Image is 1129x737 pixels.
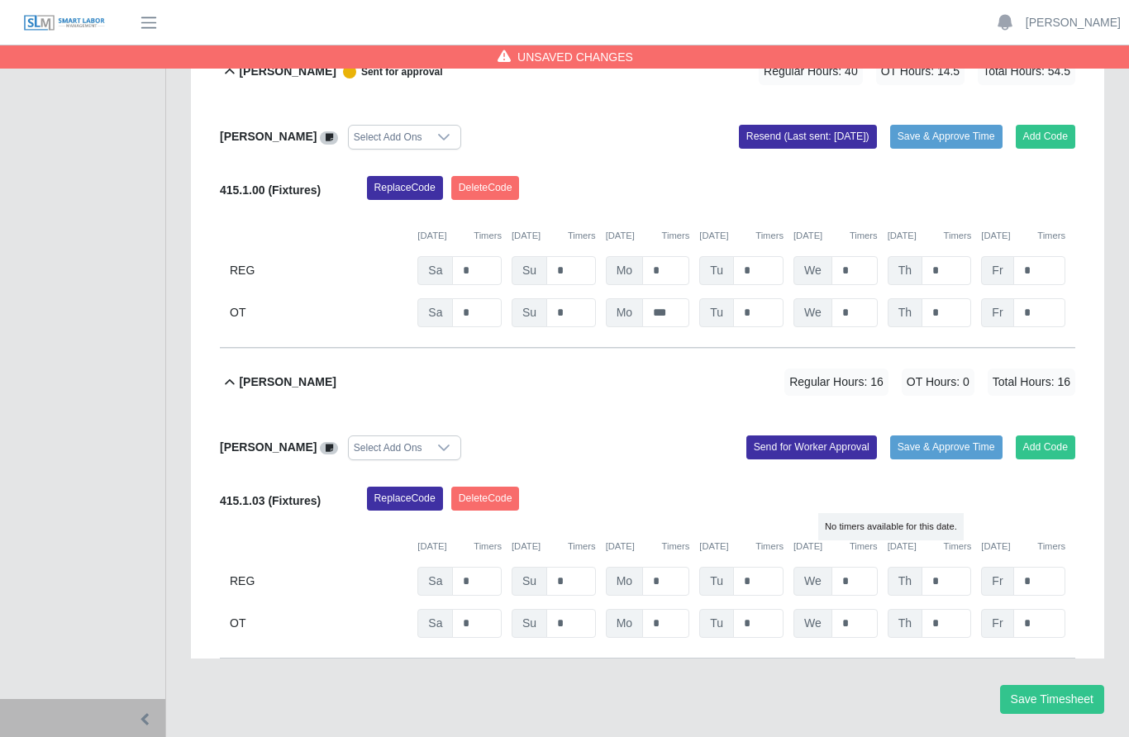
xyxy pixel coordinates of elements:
[699,609,734,638] span: Tu
[699,256,734,285] span: Tu
[662,540,690,554] button: Timers
[793,229,878,243] div: [DATE]
[1016,125,1076,148] button: Add Code
[220,349,1075,416] button: [PERSON_NAME] Regular Hours: 16 OT Hours: 0 Total Hours: 16
[417,567,453,596] span: Sa
[220,494,321,507] b: 415.1.03 (Fixtures)
[981,540,1065,554] div: [DATE]
[978,58,1075,85] span: Total Hours: 54.5
[606,229,690,243] div: [DATE]
[230,567,407,596] div: REG
[349,436,427,459] div: Select Add Ons
[606,567,643,596] span: Mo
[417,609,453,638] span: Sa
[606,540,690,554] div: [DATE]
[239,63,336,80] b: [PERSON_NAME]
[451,176,520,199] button: DeleteCode
[606,256,643,285] span: Mo
[944,540,972,554] button: Timers
[23,14,106,32] img: SLM Logo
[349,126,427,149] div: Select Add Ons
[220,38,1075,105] button: [PERSON_NAME] Sent for approval Regular Hours: 40 OT Hours: 14.5 Total Hours: 54.5
[888,256,922,285] span: Th
[320,130,338,143] a: View/Edit Notes
[230,609,407,638] div: OT
[367,487,443,510] button: ReplaceCode
[739,125,877,148] button: Resend (Last sent: [DATE])
[784,368,888,396] span: Regular Hours: 16
[1026,14,1121,31] a: [PERSON_NAME]
[1016,435,1076,459] button: Add Code
[793,540,878,554] div: [DATE]
[606,609,643,638] span: Mo
[746,435,877,459] button: Send for Worker Approval
[793,298,832,327] span: We
[417,229,502,243] div: [DATE]
[568,229,596,243] button: Timers
[793,567,832,596] span: We
[1037,540,1065,554] button: Timers
[662,229,690,243] button: Timers
[876,58,965,85] span: OT Hours: 14.5
[888,298,922,327] span: Th
[699,567,734,596] span: Tu
[230,256,407,285] div: REG
[417,256,453,285] span: Sa
[850,540,878,554] button: Timers
[1037,229,1065,243] button: Timers
[888,567,922,596] span: Th
[755,229,784,243] button: Timers
[981,567,1013,596] span: Fr
[888,540,972,554] div: [DATE]
[981,229,1065,243] div: [DATE]
[890,435,1003,459] button: Save & Approve Time
[417,540,502,554] div: [DATE]
[512,256,547,285] span: Su
[888,609,922,638] span: Th
[512,229,596,243] div: [DATE]
[699,540,784,554] div: [DATE]
[220,183,321,197] b: 415.1.00 (Fixtures)
[474,540,502,554] button: Timers
[512,609,547,638] span: Su
[512,567,547,596] span: Su
[1000,685,1104,714] button: Save Timesheet
[850,229,878,243] button: Timers
[336,65,443,78] span: Sent for approval
[902,368,974,396] span: OT Hours: 0
[981,298,1013,327] span: Fr
[517,49,633,65] span: Unsaved Changes
[699,229,784,243] div: [DATE]
[451,487,520,510] button: DeleteCode
[417,298,453,327] span: Sa
[890,125,1003,148] button: Save & Approve Time
[944,229,972,243] button: Timers
[568,540,596,554] button: Timers
[818,513,964,540] div: No timers available for this date.
[220,130,317,143] b: [PERSON_NAME]
[367,176,443,199] button: ReplaceCode
[793,609,832,638] span: We
[320,440,338,454] a: View/Edit Notes
[793,256,832,285] span: We
[220,440,317,454] b: [PERSON_NAME]
[474,229,502,243] button: Timers
[988,368,1075,396] span: Total Hours: 16
[699,298,734,327] span: Tu
[981,609,1013,638] span: Fr
[512,540,596,554] div: [DATE]
[759,58,863,85] span: Regular Hours: 40
[239,373,336,391] b: [PERSON_NAME]
[512,298,547,327] span: Su
[981,256,1013,285] span: Fr
[888,229,972,243] div: [DATE]
[230,298,407,327] div: OT
[755,540,784,554] button: Timers
[606,298,643,327] span: Mo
